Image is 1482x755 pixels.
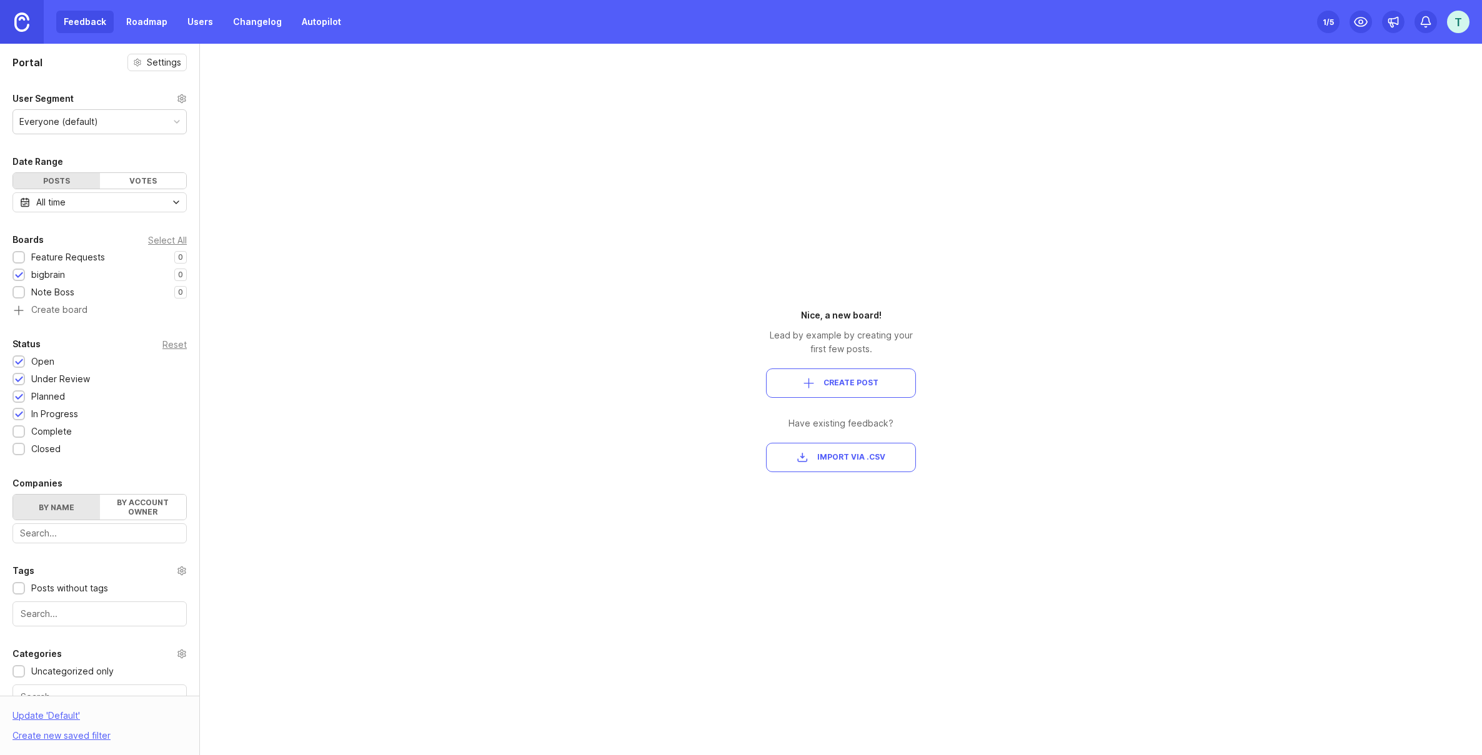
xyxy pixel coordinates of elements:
button: 1/5 [1317,11,1340,33]
div: Posts without tags [31,581,108,595]
div: Lead by example by creating your first few posts. [766,328,916,356]
button: Import via .csv [766,443,916,472]
label: By name [13,495,100,520]
p: 0 [178,287,183,297]
div: Categories [12,646,62,661]
input: Search... [21,690,179,704]
p: 0 [178,252,183,262]
div: In Progress [31,407,78,421]
input: Search... [21,607,179,621]
a: Users [180,11,221,33]
div: Have existing feedback? [766,417,916,430]
a: Roadmap [119,11,175,33]
div: Nice, a new board! [766,308,916,322]
div: bigbrain [31,268,65,282]
div: User Segment [12,91,74,106]
span: Create Post [823,378,878,388]
div: Under Review [31,372,90,386]
div: Create new saved filter [12,729,111,743]
div: Note Boss [31,285,74,299]
div: 1 /5 [1323,13,1334,31]
div: Votes [100,173,187,189]
div: Date Range [12,154,63,169]
div: Feature Requests [31,250,105,264]
div: Complete [31,425,72,438]
div: Tags [12,563,34,578]
div: Update ' Default ' [12,709,80,729]
div: Planned [31,390,65,403]
div: Companies [12,476,62,491]
a: Create board [12,305,187,317]
span: Import via .csv [817,452,885,463]
div: Status [12,337,41,352]
h1: Portal [12,55,42,70]
div: Select All [148,237,187,244]
button: Settings [127,54,187,71]
div: Reset [162,341,187,348]
img: Canny Home [14,12,29,32]
a: Changelog [226,11,289,33]
label: By account owner [100,495,187,520]
div: Boards [12,232,44,247]
button: T [1447,11,1470,33]
svg: toggle icon [166,197,186,207]
div: Uncategorized only [31,664,114,678]
div: All time [36,195,66,209]
div: Posts [13,173,100,189]
div: Closed [31,442,61,456]
input: Search... [20,526,179,540]
div: Open [31,355,54,368]
div: Everyone (default) [19,115,98,129]
p: 0 [178,270,183,280]
button: Create Post [766,368,916,398]
span: Settings [147,56,181,69]
a: Autopilot [294,11,349,33]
